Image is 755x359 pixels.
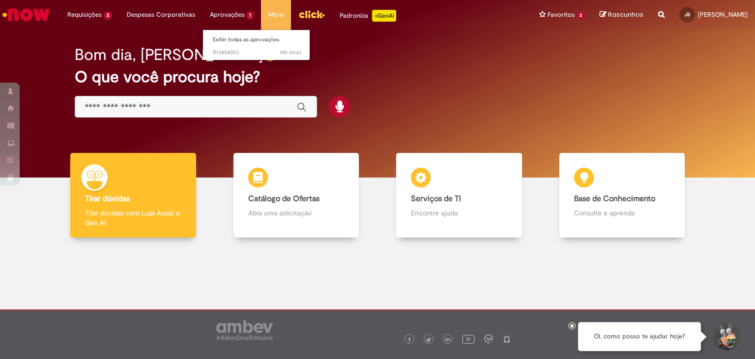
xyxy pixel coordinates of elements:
[600,10,643,20] a: Rascunhos
[213,49,301,57] span: R13454033
[52,153,215,238] a: Tirar dúvidas Tirar dúvidas com Lupi Assist e Gen Ai
[445,337,450,343] img: logo_footer_linkedin.png
[67,10,102,20] span: Requisições
[577,11,585,20] span: 2
[484,334,493,343] img: logo_footer_workplace.png
[203,47,311,58] a: Aberto R13454033 :
[502,334,511,343] img: logo_footer_naosei.png
[574,194,655,204] b: Base de Conhecimento
[462,332,475,345] img: logo_footer_youtube.png
[407,337,412,342] img: logo_footer_facebook.png
[247,11,254,20] span: 1
[411,194,461,204] b: Serviços de TI
[268,10,284,20] span: More
[574,208,670,218] p: Consulte e aprenda
[104,11,112,20] span: 2
[210,10,245,20] span: Aprovações
[127,10,195,20] span: Despesas Corporativas
[711,322,740,352] button: Iniciar Conversa de Suporte
[578,322,701,351] div: Oi, como posso te ajudar hoje?
[548,10,575,20] span: Favoritos
[541,153,704,238] a: Base de Conhecimento Consulte e aprenda
[203,34,311,45] a: Exibir todas as aprovações
[75,68,681,86] h2: O que você procura hoje?
[85,208,181,228] p: Tirar dúvidas com Lupi Assist e Gen Ai
[1,5,52,25] img: ServiceNow
[426,337,431,342] img: logo_footer_twitter.png
[280,49,301,56] span: 14h atrás
[203,30,311,60] ul: Aprovações
[248,208,345,218] p: Abra uma solicitação
[216,320,273,340] img: logo_footer_ambev_rotulo_gray.png
[698,10,748,19] span: [PERSON_NAME]
[340,10,396,22] div: Padroniza
[75,46,263,63] h2: Bom dia, [PERSON_NAME]
[372,10,396,22] p: +GenAi
[215,153,378,238] a: Catálogo de Ofertas Abra uma solicitação
[411,208,507,218] p: Encontre ajuda
[298,7,325,22] img: click_logo_yellow_360x200.png
[85,194,130,204] b: Tirar dúvidas
[248,194,319,204] b: Catálogo de Ofertas
[685,11,690,18] span: JS
[280,49,301,56] time: 27/08/2025 17:45:54
[608,10,643,19] span: Rascunhos
[377,153,541,238] a: Serviços de TI Encontre ajuda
